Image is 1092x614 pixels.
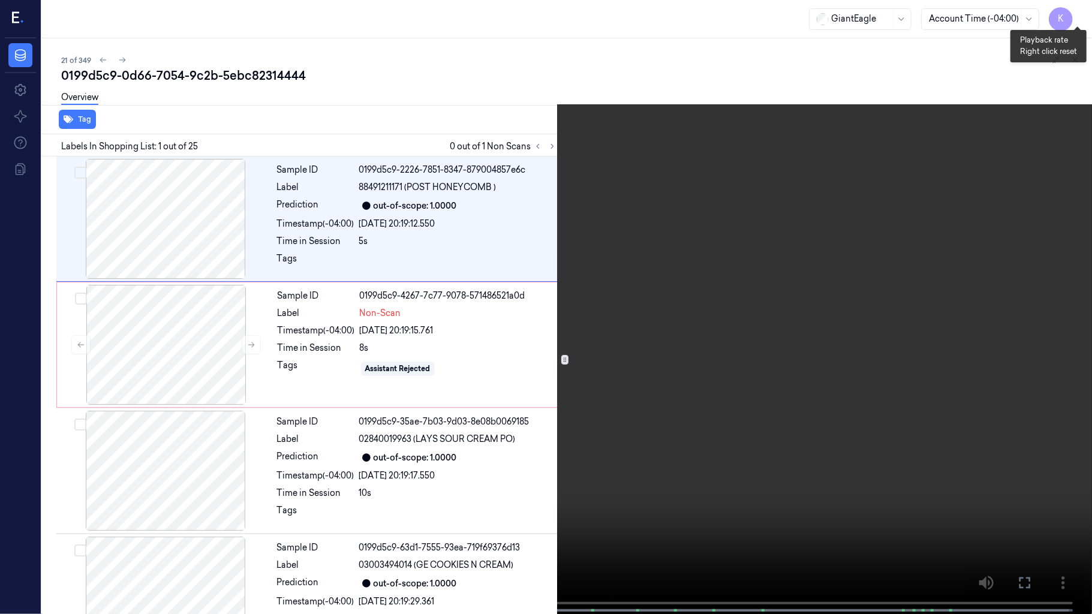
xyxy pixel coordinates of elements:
[278,342,355,354] div: Time in Session
[278,307,355,320] div: Label
[277,416,354,428] div: Sample ID
[374,577,457,590] div: out-of-scope: 1.0000
[75,293,87,305] button: Select row
[74,167,86,179] button: Select row
[277,218,354,230] div: Timestamp (-04:00)
[61,55,91,65] span: 21 of 349
[278,324,355,337] div: Timestamp (-04:00)
[61,140,198,153] span: Labels In Shopping List: 1 out of 25
[359,164,557,176] div: 0199d5c9-2226-7851-8347-879004857e6c
[277,235,354,248] div: Time in Session
[359,433,516,446] span: 02840019963 (LAYS SOUR CREAM PO)
[74,544,86,556] button: Select row
[359,541,557,554] div: 0199d5c9-63d1-7555-93ea-719f69376d13
[359,559,514,571] span: 03003494014 (GE COOKIES N CREAM)
[277,487,354,499] div: Time in Session
[360,290,556,302] div: 0199d5c9-4267-7c77-9078-571486521a0d
[74,419,86,431] button: Select row
[277,252,354,272] div: Tags
[277,164,354,176] div: Sample ID
[278,290,355,302] div: Sample ID
[277,576,354,591] div: Prediction
[359,487,557,499] div: 10s
[359,181,497,194] span: 88491211171 (POST HONEYCOMB )
[277,198,354,213] div: Prediction
[277,181,354,194] div: Label
[59,110,96,129] button: Tag
[277,450,354,465] div: Prediction
[61,67,1082,84] div: 0199d5c9-0d66-7054-9c2b-5ebc82314444
[278,359,355,378] div: Tags
[277,504,354,523] div: Tags
[277,469,354,482] div: Timestamp (-04:00)
[360,324,556,337] div: [DATE] 20:19:15.761
[374,200,457,212] div: out-of-scope: 1.0000
[359,595,557,608] div: [DATE] 20:19:29.361
[277,559,354,571] div: Label
[359,235,557,248] div: 5s
[277,595,354,608] div: Timestamp (-04:00)
[61,91,98,105] a: Overview
[359,469,557,482] div: [DATE] 20:19:17.550
[1049,7,1073,31] button: K
[374,452,457,464] div: out-of-scope: 1.0000
[450,139,559,153] span: 0 out of 1 Non Scans
[277,433,354,446] div: Label
[360,342,556,354] div: 8s
[360,307,401,320] span: Non-Scan
[277,541,354,554] div: Sample ID
[359,218,557,230] div: [DATE] 20:19:12.550
[359,416,557,428] div: 0199d5c9-35ae-7b03-9d03-8e08b0069185
[365,363,431,374] div: Assistant Rejected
